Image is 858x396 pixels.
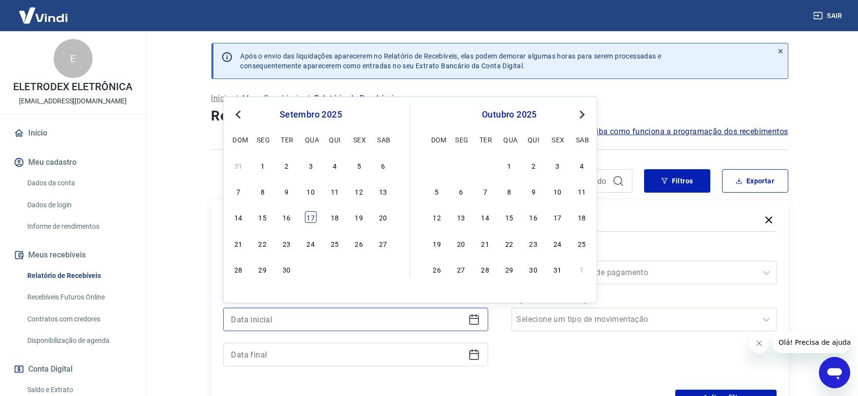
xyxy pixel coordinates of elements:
div: sex [552,134,563,145]
div: Choose segunda-feira, 13 de outubro de 2025 [455,211,467,223]
div: Choose terça-feira, 23 de setembro de 2025 [281,238,292,249]
div: qua [305,134,317,145]
div: Choose domingo, 28 de setembro de 2025 [431,159,443,171]
div: Choose sábado, 6 de setembro de 2025 [377,159,389,171]
div: Choose domingo, 19 de outubro de 2025 [431,238,443,249]
div: Choose terça-feira, 30 de setembro de 2025 [479,159,491,171]
div: Choose segunda-feira, 20 de outubro de 2025 [455,238,467,249]
p: Início [211,93,231,104]
div: sab [576,134,588,145]
div: Choose terça-feira, 9 de setembro de 2025 [281,185,292,197]
p: / [235,93,238,104]
div: Choose sábado, 18 de outubro de 2025 [576,211,588,223]
div: setembro 2025 [231,109,390,120]
div: Choose quarta-feira, 10 de setembro de 2025 [305,185,317,197]
p: [EMAIL_ADDRESS][DOMAIN_NAME] [19,96,127,106]
a: Contratos com credores [23,309,134,329]
div: Choose quinta-feira, 23 de outubro de 2025 [528,238,539,249]
div: ter [479,134,491,145]
h4: Relatório de Recebíveis [211,106,788,126]
div: Choose quarta-feira, 29 de outubro de 2025 [503,263,515,275]
iframe: Botão para abrir a janela de mensagens [819,357,850,388]
a: Disponibilização de agenda [23,331,134,351]
div: Choose sexta-feira, 3 de outubro de 2025 [353,263,365,275]
a: Dados da conta [23,173,134,193]
div: Choose terça-feira, 21 de outubro de 2025 [479,238,491,249]
div: Choose sábado, 20 de setembro de 2025 [377,211,389,223]
div: Choose segunda-feira, 1 de setembro de 2025 [257,159,268,171]
div: Choose quarta-feira, 3 de setembro de 2025 [305,159,317,171]
div: sab [377,134,389,145]
button: Previous Month [232,109,244,120]
p: Após o envio das liquidações aparecerem no Relatório de Recebíveis, elas podem demorar algumas ho... [241,51,662,71]
div: Choose segunda-feira, 22 de setembro de 2025 [257,238,268,249]
div: Choose domingo, 26 de outubro de 2025 [431,263,443,275]
p: Relatório de Recebíveis [314,93,398,104]
a: Saiba como funciona a programação dos recebimentos [587,126,788,138]
div: seg [455,134,467,145]
div: Choose terça-feira, 2 de setembro de 2025 [281,159,292,171]
div: month 2025-10 [430,158,589,276]
div: Choose quinta-feira, 4 de setembro de 2025 [329,159,341,171]
label: Forma de Pagamento [514,247,775,259]
div: Choose sexta-feira, 31 de outubro de 2025 [552,263,563,275]
a: Início [12,122,134,144]
div: Choose sábado, 11 de outubro de 2025 [576,185,588,197]
div: Choose segunda-feira, 29 de setembro de 2025 [257,263,268,275]
div: Choose sábado, 4 de outubro de 2025 [576,159,588,171]
div: Choose quarta-feira, 24 de setembro de 2025 [305,238,317,249]
button: Meus recebíveis [12,244,134,266]
div: Choose domingo, 5 de outubro de 2025 [431,185,443,197]
div: Choose segunda-feira, 8 de setembro de 2025 [257,185,268,197]
a: Recebíveis Futuros Online [23,287,134,307]
div: outubro 2025 [430,109,589,120]
div: Choose sexta-feira, 17 de outubro de 2025 [552,211,563,223]
div: Choose domingo, 12 de outubro de 2025 [431,211,443,223]
div: Choose domingo, 28 de setembro de 2025 [232,263,244,275]
div: Choose sábado, 1 de novembro de 2025 [576,263,588,275]
div: Choose domingo, 7 de setembro de 2025 [232,185,244,197]
a: Relatório de Recebíveis [23,266,134,286]
iframe: Mensagem da empresa [773,332,850,353]
div: qua [503,134,515,145]
div: Choose domingo, 21 de setembro de 2025 [232,238,244,249]
div: Choose sexta-feira, 19 de setembro de 2025 [353,211,365,223]
div: Choose sábado, 4 de outubro de 2025 [377,263,389,275]
div: Choose segunda-feira, 15 de setembro de 2025 [257,211,268,223]
div: Choose quinta-feira, 30 de outubro de 2025 [528,263,539,275]
p: Meus Recebíveis [242,93,303,104]
span: Olá! Precisa de ajuda? [6,7,82,15]
div: Choose quarta-feira, 8 de outubro de 2025 [503,185,515,197]
div: Choose terça-feira, 7 de outubro de 2025 [479,185,491,197]
div: Choose sexta-feira, 5 de setembro de 2025 [353,159,365,171]
div: Choose quinta-feira, 16 de outubro de 2025 [528,211,539,223]
div: Choose terça-feira, 14 de outubro de 2025 [479,211,491,223]
div: Choose sábado, 27 de setembro de 2025 [377,238,389,249]
div: Choose sexta-feira, 26 de setembro de 2025 [353,238,365,249]
div: Choose sexta-feira, 12 de setembro de 2025 [353,185,365,197]
div: Choose segunda-feira, 27 de outubro de 2025 [455,263,467,275]
div: month 2025-09 [231,158,390,276]
button: Conta Digital [12,358,134,380]
label: Tipo de Movimentação [514,294,775,306]
div: E [54,39,93,78]
div: Choose quarta-feira, 15 de outubro de 2025 [503,211,515,223]
div: Choose quinta-feira, 2 de outubro de 2025 [329,263,341,275]
div: dom [232,134,244,145]
div: Choose sábado, 25 de outubro de 2025 [576,238,588,249]
div: Choose terça-feira, 28 de outubro de 2025 [479,263,491,275]
div: Choose quinta-feira, 9 de outubro de 2025 [528,185,539,197]
div: Choose sexta-feira, 3 de outubro de 2025 [552,159,563,171]
iframe: Fechar mensagem [749,334,769,353]
div: Choose quinta-feira, 25 de setembro de 2025 [329,238,341,249]
div: Choose terça-feira, 30 de setembro de 2025 [281,263,292,275]
div: qui [329,134,341,145]
input: Data inicial [231,312,464,327]
input: Data final [231,347,464,362]
a: Informe de rendimentos [23,217,134,237]
div: Choose quinta-feira, 18 de setembro de 2025 [329,211,341,223]
button: Meu cadastro [12,152,134,173]
div: dom [431,134,443,145]
img: Vindi [12,0,75,30]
